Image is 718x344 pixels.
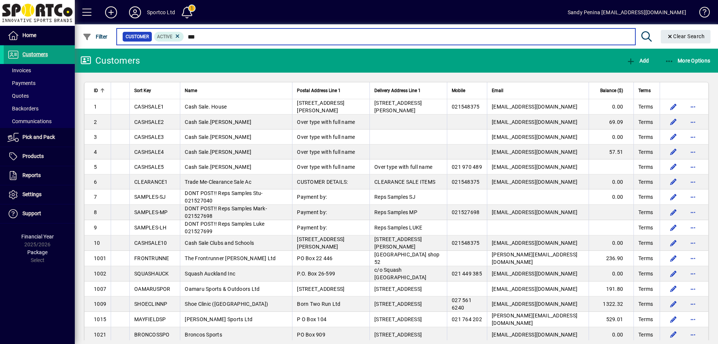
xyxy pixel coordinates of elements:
[7,118,52,124] span: Communications
[668,268,679,280] button: Edit
[185,286,260,292] span: Oamaru Sports & Outdoors Ltd
[374,332,422,338] span: [STREET_ADDRESS]
[600,86,623,95] span: Balance ($)
[374,164,432,170] span: Over type with full name
[589,251,633,266] td: 236.90
[134,86,151,95] span: Sort Key
[589,99,633,115] td: 0.00
[492,240,577,246] span: [EMAIL_ADDRESS][DOMAIN_NAME]
[4,26,75,45] a: Home
[94,255,106,261] span: 1001
[589,327,633,342] td: 0.00
[668,131,679,143] button: Edit
[4,204,75,223] a: Support
[374,286,422,292] span: [STREET_ADDRESS]
[185,164,251,170] span: Cash Sale.[PERSON_NAME]
[7,106,39,112] span: Backorders
[638,86,651,95] span: Terms
[638,118,653,126] span: Terms
[687,191,699,203] button: More options
[687,268,699,280] button: More options
[134,209,168,215] span: SAMPLES-MP
[94,301,106,307] span: 1009
[589,266,633,281] td: 0.00
[492,86,503,95] span: Email
[638,103,653,110] span: Terms
[185,221,264,234] span: DONT POST!! Reps Samples Luke 021527699
[452,86,465,95] span: Mobile
[687,206,699,218] button: More options
[374,86,421,95] span: Delivery Address Line 1
[81,30,110,43] button: Filter
[668,313,679,325] button: Edit
[297,194,327,200] span: Payment by:
[452,86,482,95] div: Mobile
[134,134,164,140] span: CASHSALE3
[134,316,166,322] span: MAYFIELDSP
[4,89,75,102] a: Quotes
[185,240,254,246] span: Cash Sale Clubs and Schools
[638,300,653,308] span: Terms
[94,286,106,292] span: 1007
[4,166,75,185] a: Reports
[123,6,147,19] button: Profile
[452,316,482,322] span: 021 764 202
[374,225,422,231] span: Reps Samples LUKE
[185,301,268,307] span: Shoe Clinic ([GEOGRAPHIC_DATA])
[134,271,169,277] span: SQUASHAUCK
[27,249,47,255] span: Package
[668,116,679,128] button: Edit
[185,149,251,155] span: Cash Sale.[PERSON_NAME]
[638,239,653,247] span: Terms
[668,298,679,310] button: Edit
[687,116,699,128] button: More options
[492,209,577,215] span: [EMAIL_ADDRESS][DOMAIN_NAME]
[492,286,577,292] span: [EMAIL_ADDRESS][DOMAIN_NAME]
[668,283,679,295] button: Edit
[134,149,164,155] span: CASHSALE4
[492,104,577,110] span: [EMAIL_ADDRESS][DOMAIN_NAME]
[147,6,175,18] div: Sportco Ltd
[665,58,711,64] span: More Options
[589,115,633,130] td: 69.09
[452,209,479,215] span: 021527698
[94,104,97,110] span: 1
[492,149,577,155] span: [EMAIL_ADDRESS][DOMAIN_NAME]
[687,161,699,173] button: More options
[589,144,633,159] td: 57.51
[589,130,633,144] td: 0.00
[668,161,679,173] button: Edit
[687,237,699,249] button: More options
[134,332,170,338] span: BRONCOSSPO
[667,33,705,39] span: Clear Search
[83,34,108,40] span: Filter
[185,255,276,261] span: The Frontrunner [PERSON_NAME] Ltd
[297,316,326,322] span: P O Box 104
[668,176,679,188] button: Edit
[638,208,653,216] span: Terms
[452,179,479,185] span: 021548375
[687,146,699,158] button: More options
[126,33,149,40] span: Customer
[80,55,140,67] div: Customers
[134,286,171,292] span: OAMARUSPOR
[297,255,332,261] span: PO Box 22 446
[638,331,653,338] span: Terms
[452,164,482,170] span: 021 970 489
[4,64,75,77] a: Invoices
[668,222,679,234] button: Edit
[638,224,653,231] span: Terms
[99,6,123,19] button: Add
[626,58,649,64] span: Add
[22,32,36,38] span: Home
[452,240,479,246] span: 021548375
[589,189,633,205] td: 0.00
[687,283,699,295] button: More options
[185,179,251,185] span: Trade Me-Clearance Sale Ac
[374,194,415,200] span: Reps Samples SJ
[638,133,653,141] span: Terms
[4,77,75,89] a: Payments
[4,185,75,204] a: Settings
[492,164,577,170] span: [EMAIL_ADDRESS][DOMAIN_NAME]
[297,332,325,338] span: PO Box 909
